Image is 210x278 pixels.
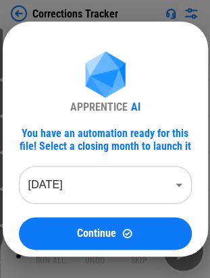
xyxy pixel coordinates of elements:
img: Continue [122,227,133,239]
div: APPRENTICE [70,101,128,113]
img: Apprentice AI [78,51,132,101]
div: You have an automation ready for this file! Select a closing month to launch it [19,127,192,152]
button: ContinueContinue [19,217,192,250]
div: AI [131,101,140,113]
div: [DATE] [19,166,192,204]
span: Continue [77,228,116,239]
